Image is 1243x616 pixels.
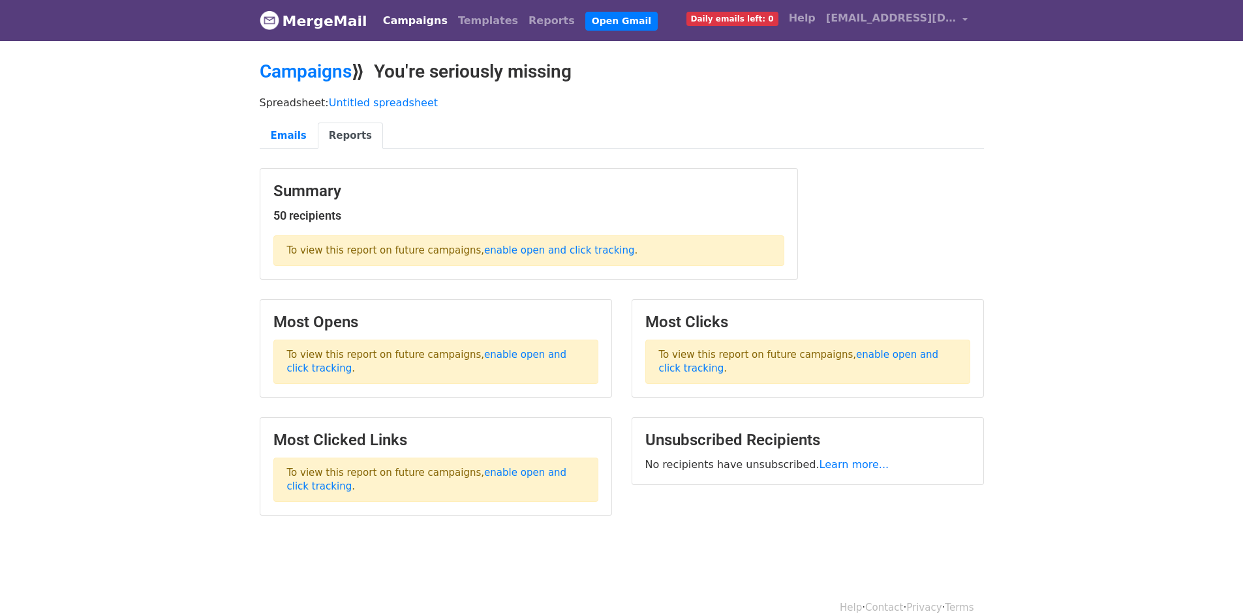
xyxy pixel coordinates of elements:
[329,96,438,109] a: Untitled spreadsheet
[945,602,974,613] a: Terms
[260,10,279,30] img: MergeMail logo
[645,340,970,384] p: To view this report on future campaigns, .
[681,5,784,31] a: Daily emails left: 0
[273,235,784,266] p: To view this report on future campaigns, .
[273,182,784,201] h3: Summary
[484,244,634,256] a: enable open and click tracking
[260,61,984,83] h2: ⟫ You're seriously missing
[826,10,957,26] span: [EMAIL_ADDRESS][DOMAIN_NAME]
[453,8,523,34] a: Templates
[273,431,598,450] h3: Most Clicked Links
[273,209,784,223] h5: 50 recipients
[645,313,970,332] h3: Most Clicks
[260,123,318,149] a: Emails
[821,5,974,36] a: [EMAIL_ADDRESS][DOMAIN_NAME]
[784,5,821,31] a: Help
[273,340,598,384] p: To view this report on future campaigns, .
[273,458,598,502] p: To view this report on future campaigns, .
[585,12,658,31] a: Open Gmail
[906,602,942,613] a: Privacy
[523,8,580,34] a: Reports
[260,61,352,82] a: Campaigns
[260,96,984,110] p: Spreadsheet:
[840,602,862,613] a: Help
[378,8,453,34] a: Campaigns
[686,12,778,26] span: Daily emails left: 0
[273,313,598,332] h3: Most Opens
[318,123,383,149] a: Reports
[820,458,889,471] a: Learn more...
[645,458,970,471] p: No recipients have unsubscribed.
[260,7,367,35] a: MergeMail
[865,602,903,613] a: Contact
[645,431,970,450] h3: Unsubscribed Recipients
